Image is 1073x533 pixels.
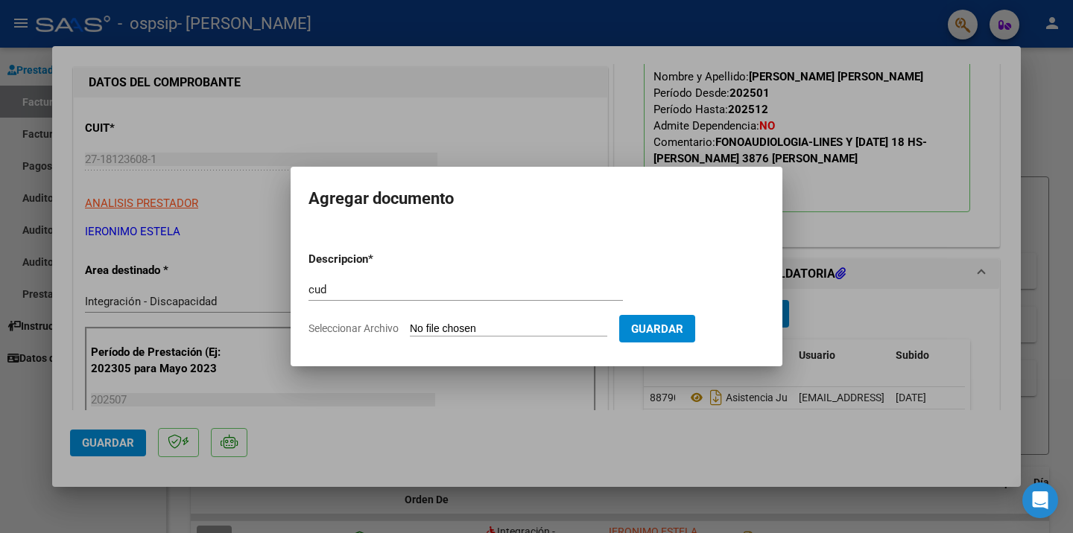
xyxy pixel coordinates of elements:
h2: Agregar documento [308,185,765,213]
span: Guardar [631,322,683,336]
p: Descripcion [308,251,446,268]
span: Seleccionar Archivo [308,322,399,334]
div: Open Intercom Messenger [1022,482,1058,518]
button: Guardar [619,315,695,342]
